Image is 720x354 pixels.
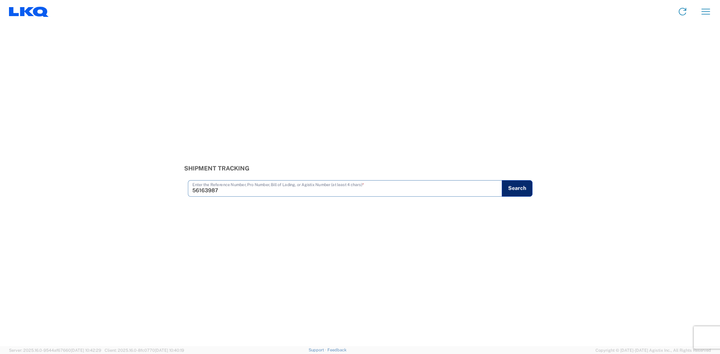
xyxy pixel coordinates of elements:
[184,165,536,172] h3: Shipment Tracking
[71,348,101,353] span: [DATE] 10:42:29
[595,347,711,354] span: Copyright © [DATE]-[DATE] Agistix Inc., All Rights Reserved
[9,348,101,353] span: Server: 2025.16.0-9544af67660
[309,348,327,352] a: Support
[327,348,346,352] a: Feedback
[155,348,184,353] span: [DATE] 10:40:19
[502,180,532,197] button: Search
[105,348,184,353] span: Client: 2025.16.0-8fc0770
